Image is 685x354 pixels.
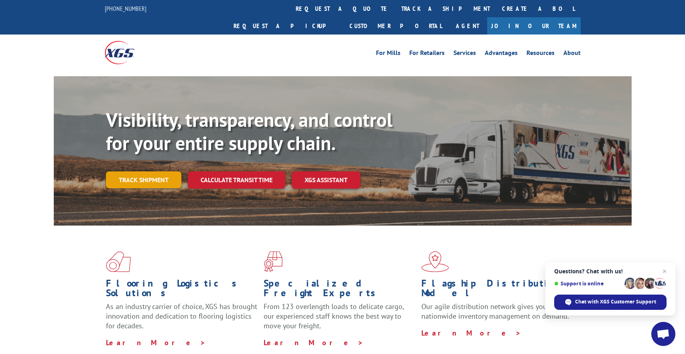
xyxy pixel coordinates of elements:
b: Visibility, transparency, and control for your entire supply chain. [106,107,392,155]
span: Support is online [554,281,622,287]
span: Our agile distribution network gives you nationwide inventory management on demand. [421,302,569,321]
a: [PHONE_NUMBER] [105,4,146,12]
span: As an industry carrier of choice, XGS has brought innovation and dedication to flooring logistics... [106,302,257,330]
h1: Flooring Logistics Solutions [106,279,258,302]
a: Track shipment [106,171,181,188]
a: Customer Portal [344,17,448,35]
a: Learn More > [421,328,521,338]
a: Join Our Team [487,17,581,35]
a: Advantages [485,50,518,59]
a: For Mills [376,50,400,59]
img: xgs-icon-flagship-distribution-model-red [421,251,449,272]
span: Chat with XGS Customer Support [575,298,656,305]
a: Learn More > [264,338,364,347]
h1: Flagship Distribution Model [421,279,573,302]
a: Calculate transit time [188,171,285,189]
p: From 123 overlength loads to delicate cargo, our experienced staff knows the best way to move you... [264,302,415,338]
a: Open chat [651,322,675,346]
img: xgs-icon-total-supply-chain-intelligence-red [106,251,131,272]
h1: Specialized Freight Experts [264,279,415,302]
span: Chat with XGS Customer Support [554,295,667,310]
a: XGS ASSISTANT [292,171,360,189]
span: Questions? Chat with us! [554,268,667,275]
a: For Retailers [409,50,445,59]
a: Request a pickup [228,17,344,35]
img: xgs-icon-focused-on-flooring-red [264,251,283,272]
a: Learn More > [106,338,206,347]
a: Services [453,50,476,59]
a: Resources [526,50,555,59]
a: About [563,50,581,59]
a: Agent [448,17,487,35]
